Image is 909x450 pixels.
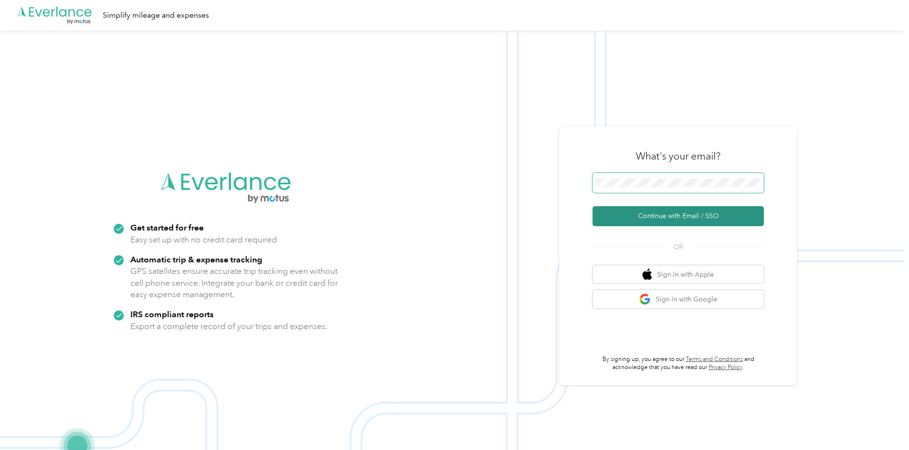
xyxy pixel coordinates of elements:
[636,150,721,163] h3: What's your email?
[130,265,338,300] p: GPS satellites ensure accurate trip tracking even without cell phone service. Integrate your bank...
[642,269,652,280] img: apple logo
[686,356,743,363] a: Terms and Conditions
[130,222,204,232] strong: Get started for free
[662,242,695,252] span: OR
[130,254,262,264] strong: Automatic trip & expense tracking
[103,10,209,21] div: Simplify mileage and expenses
[130,309,214,319] strong: IRS compliant reports
[593,355,764,372] p: By signing up, you agree to our and acknowledge that you have read our .
[709,364,742,371] a: Privacy Policy
[593,265,764,284] button: apple logoSign in with Apple
[593,206,764,226] button: Continue with Email / SSO
[593,290,764,309] button: google logoSign in with Google
[639,293,651,305] img: google logo
[130,234,277,246] p: Easy set up with no credit card required
[130,320,327,332] p: Export a complete record of your trips and expenses.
